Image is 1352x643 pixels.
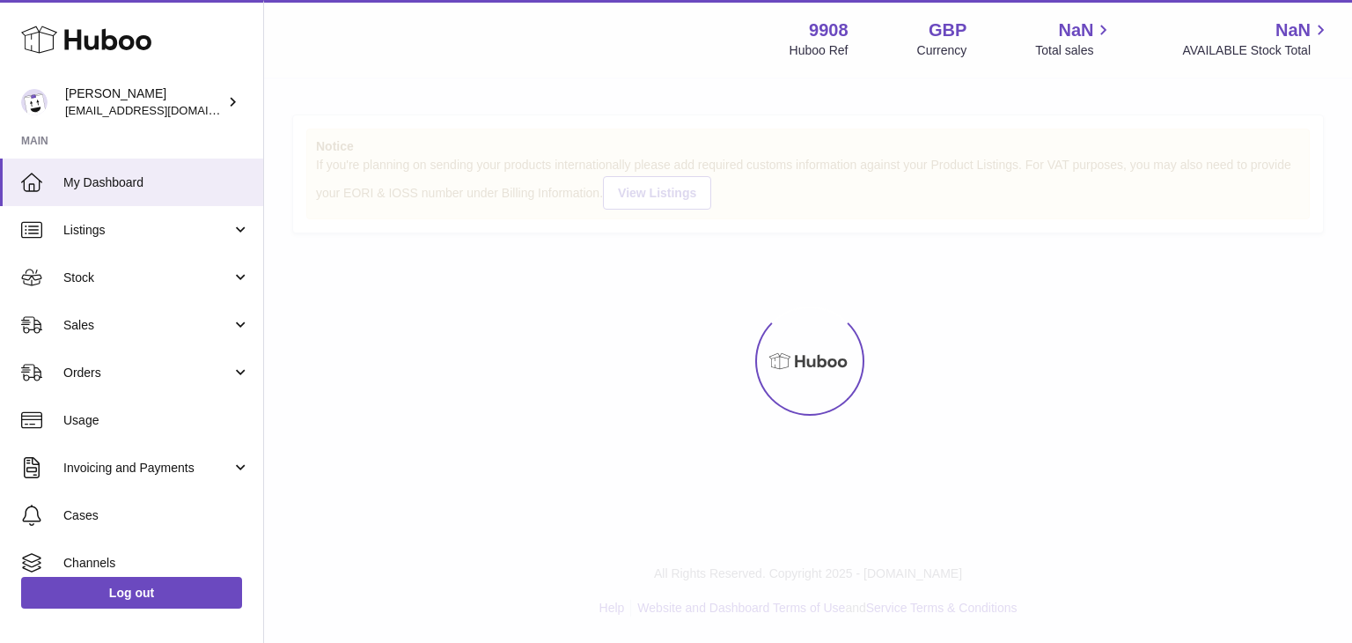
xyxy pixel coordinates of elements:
[63,365,231,381] span: Orders
[1058,18,1093,42] span: NaN
[63,507,250,524] span: Cases
[63,317,231,334] span: Sales
[21,89,48,115] img: tbcollectables@hotmail.co.uk
[1182,42,1331,59] span: AVAILABLE Stock Total
[63,412,250,429] span: Usage
[65,85,224,119] div: [PERSON_NAME]
[63,460,231,477] span: Invoicing and Payments
[21,577,242,609] a: Log out
[63,174,250,191] span: My Dashboard
[917,42,967,59] div: Currency
[1182,18,1331,59] a: NaN AVAILABLE Stock Total
[809,18,849,42] strong: 9908
[63,270,231,286] span: Stock
[63,555,250,572] span: Channels
[63,222,231,239] span: Listings
[1035,18,1113,59] a: NaN Total sales
[1035,42,1113,59] span: Total sales
[790,42,849,59] div: Huboo Ref
[65,103,259,117] span: [EMAIL_ADDRESS][DOMAIN_NAME]
[929,18,966,42] strong: GBP
[1275,18,1311,42] span: NaN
